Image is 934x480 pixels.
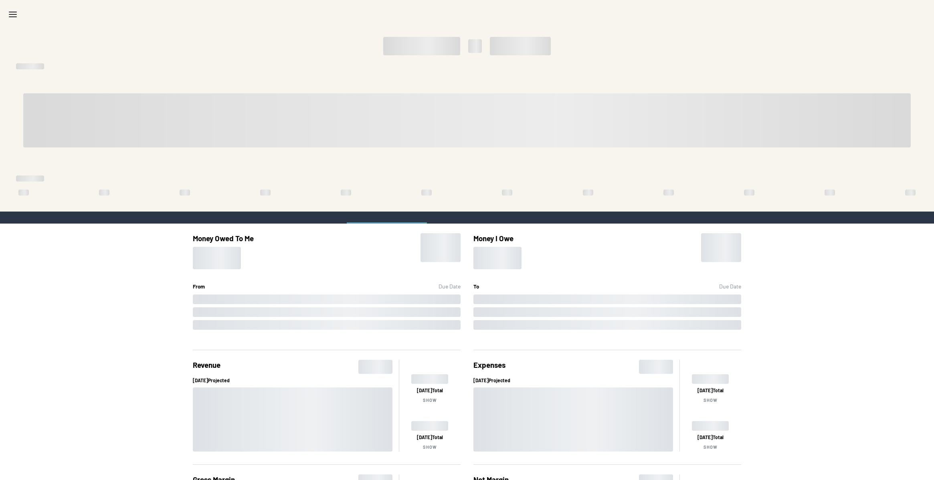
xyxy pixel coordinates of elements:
[473,360,505,374] h3: Expenses
[473,377,673,384] p: [DATE] Projected
[473,233,522,244] h3: Money I Owe
[193,360,220,374] h3: Revenue
[8,10,18,19] svg: Menu
[697,434,724,441] p: [DATE] Total
[193,233,254,244] h3: Money Owed To Me
[697,387,724,394] p: [DATE] Total
[417,387,443,394] p: [DATE] Total
[423,397,437,403] div: Show
[704,444,718,450] div: Show
[417,434,443,441] p: [DATE] Total
[193,377,392,384] p: [DATE] Projected
[193,282,205,291] h5: From
[473,282,479,291] h5: To
[719,282,741,291] div: Due Date
[439,282,461,291] div: Due Date
[704,397,718,403] div: Show
[423,444,437,450] div: Show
